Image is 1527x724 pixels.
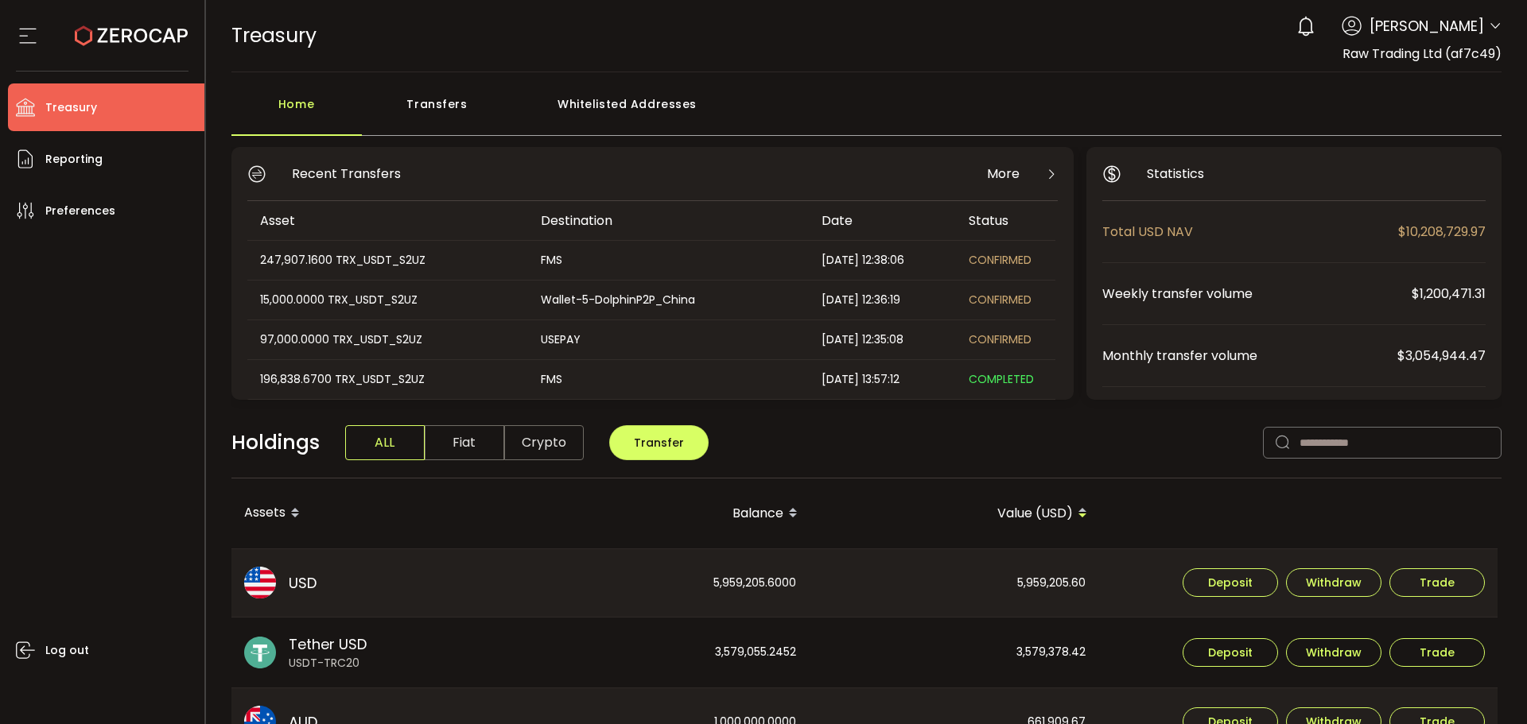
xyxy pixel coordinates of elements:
[1306,647,1362,658] span: Withdraw
[292,164,401,184] span: Recent Transfers
[425,425,504,460] span: Fiat
[1147,164,1204,184] span: Statistics
[1102,284,1412,304] span: Weekly transfer volume
[810,618,1098,687] div: 3,579,378.42
[244,637,276,668] img: usdt_portfolio.svg
[247,291,526,309] div: 15,000.0000 TRX_USDT_S2UZ
[247,211,528,230] div: Asset
[809,370,956,389] div: [DATE] 13:57:12
[810,549,1098,618] div: 5,959,205.60
[1342,45,1502,63] span: Raw Trading Ltd (af7c49)
[1286,638,1381,667] button: Withdraw
[809,291,956,309] div: [DATE] 12:36:19
[1183,638,1278,667] button: Deposit
[969,252,1032,268] span: CONFIRMED
[247,251,526,269] div: 247,907.1600 TRX_USDT_S2UZ
[528,370,807,389] div: FMS
[45,148,103,171] span: Reporting
[1389,568,1485,597] button: Trade
[1183,568,1278,597] button: Deposit
[1412,284,1486,304] span: $1,200,471.31
[513,88,742,136] div: Whitelisted Addresses
[987,164,1020,184] span: More
[45,199,115,223] span: Preferences
[1420,577,1455,588] span: Trade
[528,331,807,349] div: USEPAY
[45,96,97,119] span: Treasury
[362,88,513,136] div: Transfers
[609,425,709,460] button: Transfer
[956,211,1055,230] div: Status
[231,88,362,136] div: Home
[634,435,684,451] span: Transfer
[504,425,584,460] span: Crypto
[1102,222,1398,242] span: Total USD NAV
[1370,15,1484,37] span: [PERSON_NAME]
[521,549,809,618] div: 5,959,205.6000
[1208,647,1253,658] span: Deposit
[1208,577,1253,588] span: Deposit
[810,500,1100,527] div: Value (USD)
[45,639,89,662] span: Log out
[1286,568,1381,597] button: Withdraw
[809,211,956,230] div: Date
[289,655,367,672] span: USDT-TRC20
[1306,577,1362,588] span: Withdraw
[247,370,526,389] div: 196,838.6700 TRX_USDT_S2UZ
[231,428,320,458] span: Holdings
[231,21,317,49] span: Treasury
[809,251,956,269] div: [DATE] 12:38:06
[1420,647,1455,658] span: Trade
[345,425,425,460] span: ALL
[521,618,809,687] div: 3,579,055.2452
[1102,346,1397,366] span: Monthly transfer volume
[521,500,810,527] div: Balance
[528,291,807,309] div: Wallet-5-DolphinP2P_China
[289,633,367,655] span: Tether USD
[528,251,807,269] div: FMS
[969,331,1032,347] span: CONFIRMED
[969,371,1034,387] span: COMPLETED
[244,567,276,598] img: usd_portfolio.svg
[231,500,521,527] div: Assets
[809,331,956,349] div: [DATE] 12:35:08
[528,211,809,230] div: Destination
[1398,222,1486,242] span: $10,208,729.97
[247,331,526,349] div: 97,000.0000 TRX_USDT_S2UZ
[1447,648,1527,724] iframe: Chat Widget
[969,292,1032,308] span: CONFIRMED
[289,572,317,594] span: USD
[1389,638,1485,667] button: Trade
[1397,346,1486,366] span: $3,054,944.47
